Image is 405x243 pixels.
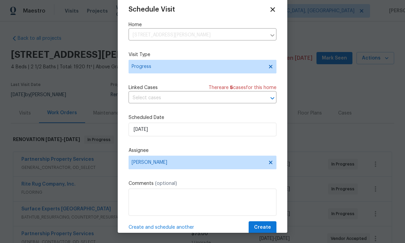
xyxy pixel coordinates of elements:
label: Scheduled Date [129,114,276,121]
button: Open [268,93,277,103]
label: Visit Type [129,51,276,58]
input: M/D/YYYY [129,123,276,136]
button: Create [249,221,276,234]
input: Select cases [129,93,257,103]
span: Create [254,223,271,232]
span: Close [269,6,276,13]
span: Progress [132,63,264,70]
span: [PERSON_NAME] [132,160,265,165]
label: Assignee [129,147,276,154]
span: There are case s for this home [209,84,276,91]
span: (optional) [155,181,177,186]
span: Schedule Visit [129,6,175,13]
input: Enter in an address [129,30,266,40]
span: 5 [230,85,233,90]
label: Home [129,21,276,28]
span: Linked Cases [129,84,158,91]
span: Create and schedule another [129,224,194,231]
label: Comments [129,180,276,187]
